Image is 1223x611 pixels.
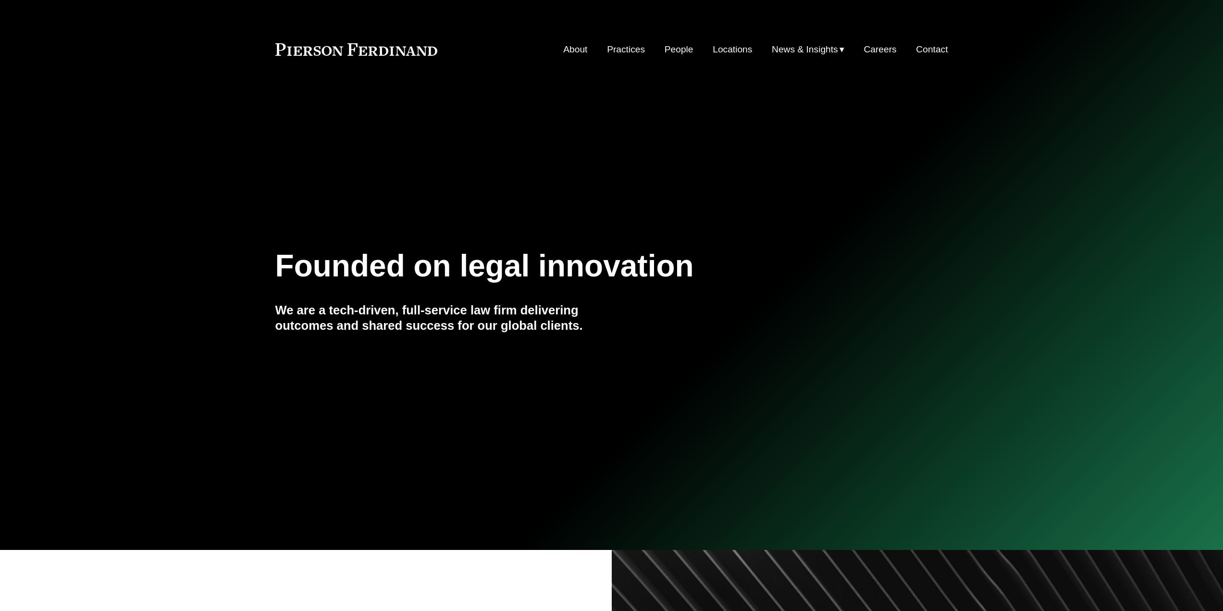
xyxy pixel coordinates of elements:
[563,40,587,59] a: About
[772,40,844,59] a: folder dropdown
[713,40,752,59] a: Locations
[607,40,645,59] a: Practices
[275,302,612,334] h4: We are a tech-driven, full-service law firm delivering outcomes and shared success for our global...
[665,40,693,59] a: People
[864,40,896,59] a: Careers
[772,41,838,58] span: News & Insights
[275,249,836,284] h1: Founded on legal innovation
[916,40,948,59] a: Contact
